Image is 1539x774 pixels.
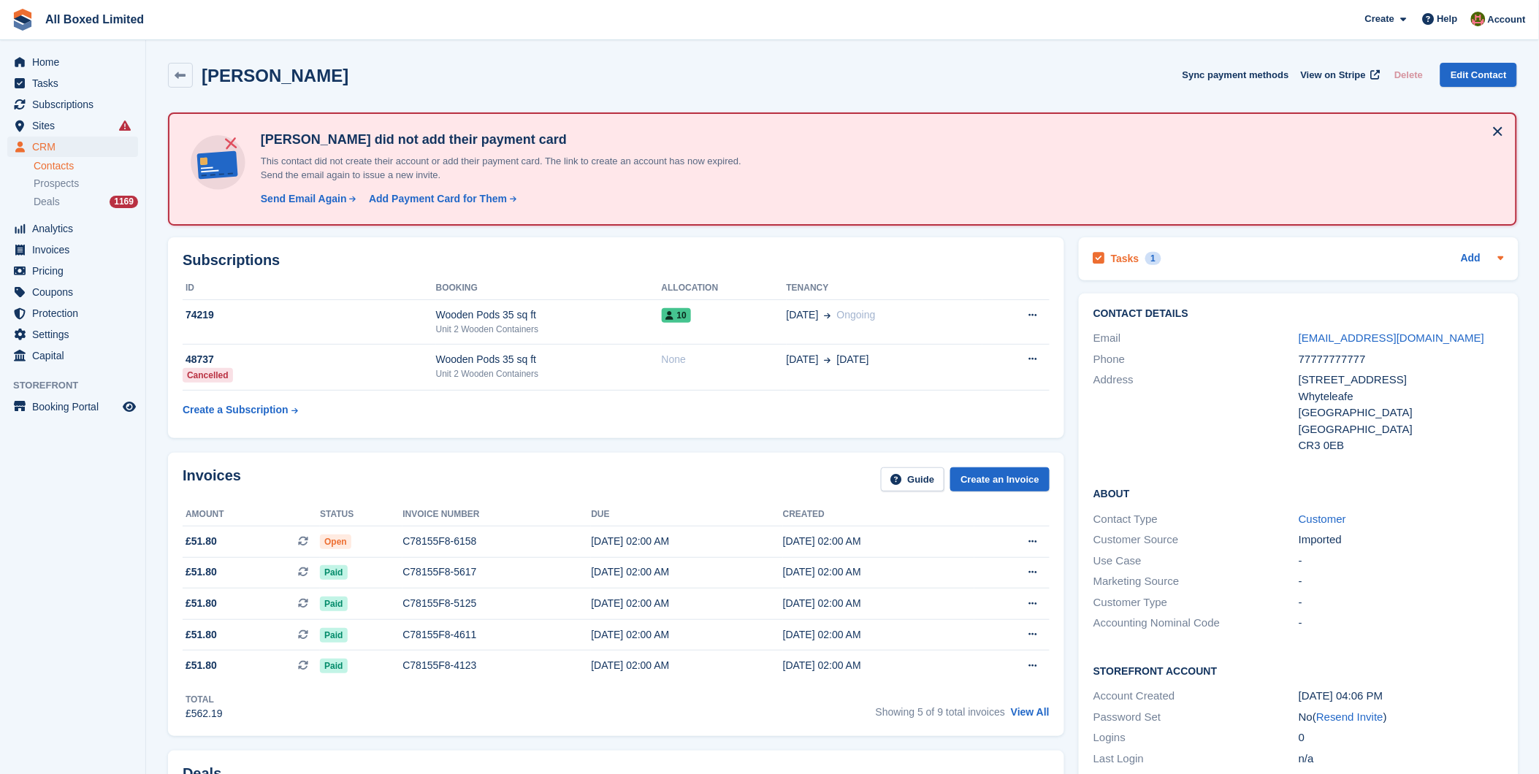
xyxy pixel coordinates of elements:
span: £51.80 [186,564,217,580]
div: Total [186,693,223,706]
div: Cancelled [183,368,233,383]
h2: Subscriptions [183,252,1050,269]
a: menu [7,137,138,157]
span: £51.80 [186,534,217,549]
a: menu [7,261,138,281]
span: [DATE] [787,307,819,323]
div: Unit 2 Wooden Containers [436,367,662,380]
span: Help [1437,12,1458,26]
a: menu [7,303,138,323]
div: - [1299,553,1504,570]
div: [DATE] 02:00 AM [591,596,782,611]
a: menu [7,282,138,302]
div: Last Login [1093,751,1299,767]
th: Amount [183,503,320,526]
div: Send Email Again [261,191,347,207]
span: [DATE] [837,352,869,367]
span: Tasks [32,73,120,93]
div: Add Payment Card for Them [369,191,507,207]
div: Contact Type [1093,511,1299,528]
h2: Invoices [183,467,241,491]
span: Prospects [34,177,79,191]
div: [STREET_ADDRESS] [1299,372,1504,388]
div: 0 [1299,729,1504,746]
span: CRM [32,137,120,157]
span: Paid [320,628,347,643]
a: View All [1011,706,1050,718]
a: [EMAIL_ADDRESS][DOMAIN_NAME] [1299,332,1484,344]
div: 48737 [183,352,436,367]
div: Wooden Pods 35 sq ft [436,352,662,367]
div: [DATE] 02:00 AM [591,564,782,580]
span: Invoices [32,240,120,260]
div: [GEOGRAPHIC_DATA] [1299,405,1504,421]
button: Sync payment methods [1183,63,1289,87]
a: Deals 1169 [34,194,138,210]
div: Unit 2 Wooden Containers [436,323,662,336]
a: menu [7,218,138,239]
div: [DATE] 02:00 AM [591,627,782,643]
h2: About [1093,486,1504,500]
div: [DATE] 02:00 AM [783,534,974,549]
div: [DATE] 02:00 AM [591,534,782,549]
div: Password Set [1093,709,1299,726]
h2: [PERSON_NAME] [202,66,348,85]
span: ( ) [1313,710,1387,723]
div: Imported [1299,532,1504,548]
th: ID [183,277,436,300]
span: Paid [320,565,347,580]
a: Contacts [34,159,138,173]
span: Booking Portal [32,396,120,417]
th: Tenancy [787,277,982,300]
a: Edit Contact [1440,63,1517,87]
span: Deals [34,195,60,209]
div: C78155F8-5125 [402,596,591,611]
span: Settings [32,324,120,345]
div: None [662,352,787,367]
div: £562.19 [186,706,223,721]
a: Resend Invite [1316,710,1383,723]
span: Ongoing [837,309,876,321]
h2: Storefront Account [1093,663,1504,678]
img: Sharon Hawkins [1471,12,1486,26]
div: 74219 [183,307,436,323]
a: Add [1461,250,1481,267]
span: Subscriptions [32,94,120,115]
span: Analytics [32,218,120,239]
th: Allocation [662,277,787,300]
a: menu [7,115,138,136]
span: Pricing [32,261,120,281]
span: Coupons [32,282,120,302]
div: Address [1093,372,1299,454]
span: Create [1365,12,1394,26]
div: Wooden Pods 35 sq ft [436,307,662,323]
div: [DATE] 02:00 AM [783,658,974,673]
a: menu [7,240,138,260]
div: 77777777777 [1299,351,1504,368]
div: [GEOGRAPHIC_DATA] [1299,421,1504,438]
a: menu [7,52,138,72]
div: - [1299,615,1504,632]
div: No [1299,709,1504,726]
th: Created [783,503,974,526]
img: no-card-linked-e7822e413c904bf8b177c4d89f31251c4716f9871600ec3ca5bfc59e148c83f4.svg [187,131,249,193]
span: Home [32,52,120,72]
a: Preview store [121,398,138,415]
span: View on Stripe [1301,68,1366,83]
div: - [1299,594,1504,611]
img: stora-icon-8386f47178a22dfd0bd8f6a31ec36ba5ce8667c1dd55bd0f319d3a0aa187defe.svg [12,9,34,31]
div: C78155F8-6158 [402,534,591,549]
div: C78155F8-4123 [402,658,591,673]
div: Logins [1093,729,1299,746]
a: Create a Subscription [183,396,298,424]
span: Paid [320,597,347,611]
a: Prospects [34,176,138,191]
a: Add Payment Card for Them [363,191,518,207]
div: Email [1093,330,1299,347]
div: CR3 0EB [1299,437,1504,454]
div: C78155F8-4611 [402,627,591,643]
a: menu [7,345,138,366]
th: Invoice number [402,503,591,526]
div: - [1299,573,1504,590]
h2: Contact Details [1093,308,1504,320]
